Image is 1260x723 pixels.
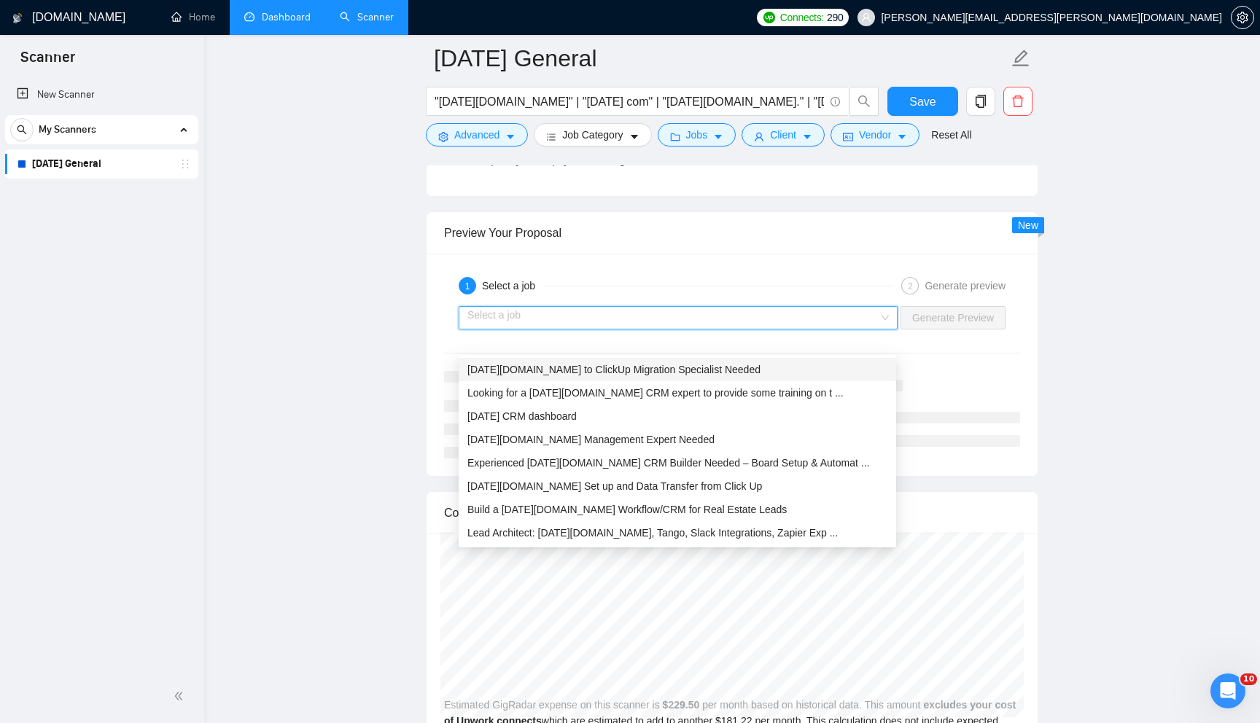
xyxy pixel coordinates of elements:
[686,127,708,143] span: Jobs
[467,434,715,445] span: [DATE][DOMAIN_NAME] Management Expert Needed
[444,212,1020,254] div: Preview Your Proposal
[967,95,995,108] span: copy
[1003,87,1032,116] button: delete
[438,131,448,142] span: setting
[850,95,878,108] span: search
[1231,12,1254,23] a: setting
[454,127,499,143] span: Advanced
[32,149,171,179] a: [DATE] General
[5,115,198,179] li: My Scanners
[467,504,787,515] span: Build a [DATE][DOMAIN_NAME] Workflow/CRM for Real Estate Leads
[1231,6,1254,29] button: setting
[174,689,188,703] span: double-left
[843,131,853,142] span: idcard
[426,123,528,146] button: settingAdvancedcaret-down
[849,87,879,116] button: search
[909,93,936,111] span: Save
[1011,49,1030,68] span: edit
[562,127,623,143] span: Job Category
[39,115,96,144] span: My Scanners
[770,127,796,143] span: Client
[244,11,311,23] a: dashboardDashboard
[546,131,556,142] span: bars
[340,11,394,23] a: searchScanner
[931,127,971,143] a: Reset All
[11,125,33,135] span: search
[467,457,869,469] span: Experienced [DATE][DOMAIN_NAME] CRM Builder Needed – Board Setup & Automat ...
[467,527,838,539] span: Lead Architect: [DATE][DOMAIN_NAME], Tango, Slack Integrations, Zapier Exp ...
[897,131,907,142] span: caret-down
[10,118,34,141] button: search
[780,9,824,26] span: Connects:
[467,387,844,399] span: Looking for a [DATE][DOMAIN_NAME] CRM expert to provide some training on t ...
[887,87,958,116] button: Save
[12,7,23,30] img: logo
[505,131,516,142] span: caret-down
[444,492,1020,534] div: Connects Expense
[827,9,843,26] span: 290
[1240,673,1257,685] span: 10
[467,480,762,492] span: [DATE][DOMAIN_NAME] Set up and Data Transfer from Click Up
[467,364,761,375] span: [DATE][DOMAIN_NAME] to ClickUp Migration Specialist Needed
[482,277,544,294] div: Select a job
[629,131,639,142] span: caret-down
[802,131,812,142] span: caret-down
[179,158,191,170] span: holder
[1232,12,1253,23] span: setting
[861,12,871,23] span: user
[467,410,577,422] span: [DATE] CRM dashboard
[831,97,840,106] span: info-circle
[966,87,995,116] button: copy
[1004,95,1032,108] span: delete
[742,123,825,146] button: userClientcaret-down
[831,123,919,146] button: idcardVendorcaret-down
[859,127,891,143] span: Vendor
[1210,673,1245,708] iframe: Intercom live chat
[534,123,651,146] button: barsJob Categorycaret-down
[713,131,723,142] span: caret-down
[925,277,1006,294] div: Generate preview
[1018,219,1038,231] span: New
[908,281,913,292] span: 2
[670,131,680,142] span: folder
[434,40,1008,77] input: Scanner name...
[9,47,87,77] span: Scanner
[754,131,764,142] span: user
[5,80,198,109] li: New Scanner
[465,281,470,292] span: 1
[763,12,775,23] img: upwork-logo.png
[17,80,187,109] a: New Scanner
[435,93,824,111] input: Search Freelance Jobs...
[171,11,215,23] a: homeHome
[658,123,736,146] button: folderJobscaret-down
[901,306,1006,329] button: Generate Preview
